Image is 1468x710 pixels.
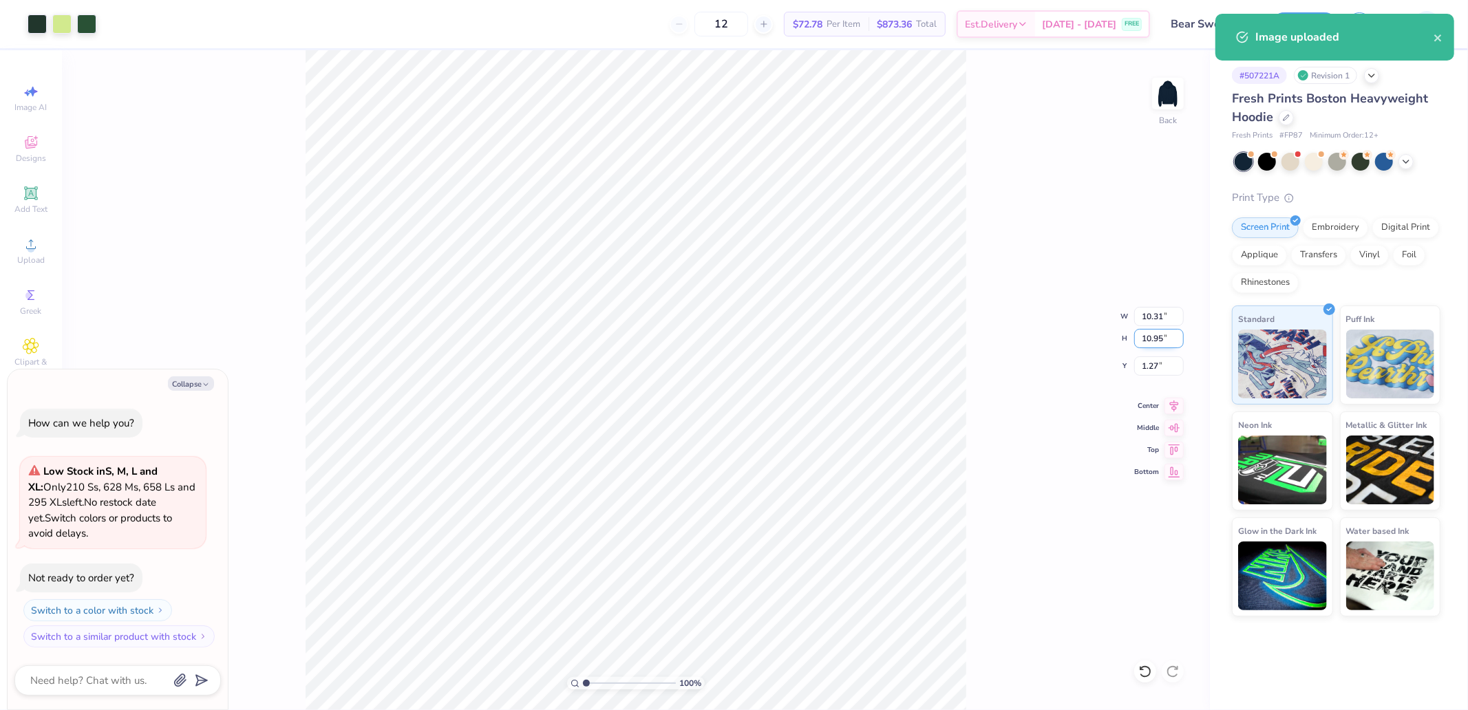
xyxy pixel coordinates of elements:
[694,12,748,36] input: – –
[1372,217,1439,238] div: Digital Print
[1346,435,1435,504] img: Metallic & Glitter Ink
[1232,217,1299,238] div: Screen Print
[1232,67,1287,84] div: # 507221A
[965,17,1017,32] span: Est. Delivery
[1350,245,1389,266] div: Vinyl
[7,356,55,378] span: Clipart & logos
[1346,312,1375,326] span: Puff Ink
[28,571,134,585] div: Not ready to order yet?
[827,17,860,32] span: Per Item
[1232,90,1428,125] span: Fresh Prints Boston Heavyweight Hoodie
[1232,272,1299,293] div: Rhinestones
[1238,312,1275,326] span: Standard
[793,17,822,32] span: $72.78
[1125,19,1139,29] span: FREE
[199,632,207,641] img: Switch to a similar product with stock
[1310,130,1379,142] span: Minimum Order: 12 +
[1134,467,1159,477] span: Bottom
[1303,217,1368,238] div: Embroidery
[1279,130,1303,142] span: # FP87
[17,255,45,266] span: Upload
[916,17,937,32] span: Total
[16,153,46,164] span: Designs
[1134,423,1159,433] span: Middle
[1238,330,1327,398] img: Standard
[1346,418,1427,432] span: Metallic & Glitter Ink
[23,599,172,621] button: Switch to a color with stock
[1434,29,1443,45] button: close
[1238,435,1327,504] img: Neon Ink
[168,376,214,391] button: Collapse
[1346,541,1435,610] img: Water based Ink
[1294,67,1357,84] div: Revision 1
[1346,330,1435,398] img: Puff Ink
[1232,190,1440,206] div: Print Type
[14,204,47,215] span: Add Text
[1238,524,1317,538] span: Glow in the Dark Ink
[1346,524,1410,538] span: Water based Ink
[28,464,158,494] strong: Low Stock in S, M, L and XL :
[28,464,195,540] span: Only 210 Ss, 628 Ms, 658 Ls and 295 XLs left. Switch colors or products to avoid delays.
[679,677,701,689] span: 100 %
[1159,114,1177,127] div: Back
[1291,245,1346,266] div: Transfers
[15,102,47,113] span: Image AI
[1160,10,1262,38] input: Untitled Design
[23,625,215,647] button: Switch to a similar product with stock
[1232,245,1287,266] div: Applique
[1134,445,1159,455] span: Top
[156,606,164,614] img: Switch to a color with stock
[1134,401,1159,411] span: Center
[1238,418,1272,432] span: Neon Ink
[28,416,134,430] div: How can we help you?
[877,17,912,32] span: $873.36
[21,305,42,316] span: Greek
[1232,130,1273,142] span: Fresh Prints
[1238,541,1327,610] img: Glow in the Dark Ink
[1042,17,1116,32] span: [DATE] - [DATE]
[1154,80,1182,107] img: Back
[1393,245,1425,266] div: Foil
[28,495,156,525] span: No restock date yet.
[1255,29,1434,45] div: Image uploaded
